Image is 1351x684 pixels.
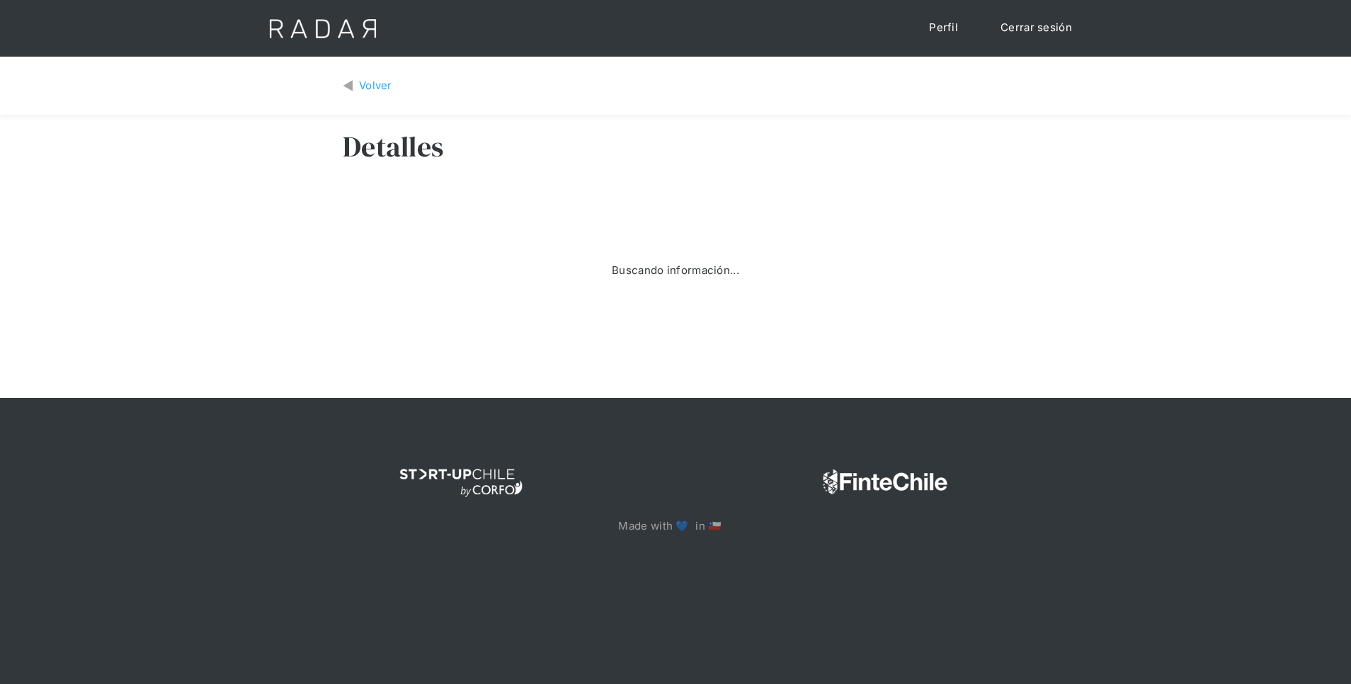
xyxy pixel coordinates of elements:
[618,518,732,535] p: Made with 💙 in 🇨🇱
[343,78,392,94] a: Volver
[612,263,739,279] div: Buscando información...
[986,14,1086,42] a: Cerrar sesión
[359,78,392,94] div: Volver
[915,14,972,42] a: Perfil
[343,129,443,164] h3: Detalles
